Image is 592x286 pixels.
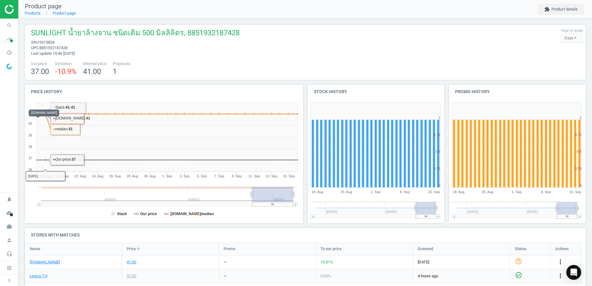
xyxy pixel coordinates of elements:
[197,174,207,178] tspan: 5. Sep
[512,190,522,194] tspan: 1. Sep
[266,174,277,178] tspan: 13. Sep
[575,133,581,136] text: 0.75
[555,246,569,252] span: Actions
[39,45,67,50] span: 8851932187428
[3,47,15,58] i: pie_chart_outlined
[248,174,260,178] tspan: 11. Sep
[31,40,39,45] span: sku :
[3,207,15,219] i: cloud_done
[340,190,352,194] tspan: 25. Aug
[561,33,583,43] div: Days
[224,246,235,252] span: Promo
[544,6,550,12] i: extension
[162,174,172,178] tspan: 1. Sep
[515,258,522,265] i: help_outline
[557,258,564,266] button: more_vert
[3,221,15,232] i: work
[3,193,15,205] i: notifications
[224,259,227,265] div: —
[320,260,333,264] span: 10.81 %
[53,11,76,15] a: Product page
[433,167,440,170] text: 0.25
[180,174,189,178] tspan: 3. Sep
[2,276,17,284] button: chevron_right
[127,273,136,279] div: 37.00
[55,67,77,76] span: -10.9 %
[28,122,32,125] text: 40
[232,174,242,178] tspan: 9. Sep
[6,277,13,284] i: chevron_right
[28,110,32,114] text: 41
[438,184,440,187] text: 0
[575,167,581,170] text: 0.25
[418,273,505,279] span: 4 hours ago
[449,84,586,99] h4: Promo history
[577,149,581,153] text: 0.5
[224,273,227,279] div: —
[30,259,60,265] a: [DOMAIN_NAME]
[75,174,86,178] tspan: 22. Aug
[435,149,440,153] text: 0.5
[30,246,40,252] span: Name
[371,190,381,194] tspan: 1. Sep
[400,190,410,194] tspan: 8. Sep
[25,2,62,10] span: Product page
[31,67,49,76] span: 37.00
[418,259,505,265] span: [DATE]
[557,272,564,280] button: more_vert
[31,28,240,40] span: SUNLIGHT น้ำยาล้างจาน ชนิดเติม 500 มิลลิลิตร, 8851932187428
[31,45,39,50] span: upc :
[29,110,59,116] div: [DOMAIN_NAME]
[482,190,493,194] tspan: 25. Aug
[214,174,224,178] tspan: 7. Sep
[3,248,15,260] i: headset_mic
[39,40,54,45] span: 5315854
[569,190,581,194] tspan: 15. Sep
[40,174,51,178] tspan: 18. Aug
[201,212,214,216] tspan: median
[557,258,564,266] i: more_vert
[25,84,303,99] h4: Price history
[311,190,323,194] tspan: 18. Aug
[453,190,464,194] tspan: 18. Aug
[127,174,138,178] tspan: 28. Aug
[515,246,526,252] span: Status
[31,61,49,67] span: Our price
[566,265,581,280] div: Open Intercom Messenger
[31,51,75,56] span: Last update 10:46 [DATE]
[25,228,586,242] h4: Stores with matches
[561,28,583,33] label: How to scale
[109,174,121,178] tspan: 26. Aug
[5,5,49,14] img: ajHJNr6hYgQAAAAASUVORK5CYII=
[538,4,584,15] button: extensionProduct details
[170,212,201,216] tspan: [DOMAIN_NAME]
[127,259,136,265] div: 41.00
[117,212,127,216] tspan: Stack
[580,184,581,187] text: 0
[83,61,107,67] span: Minimal price
[580,116,581,119] text: 1
[92,174,103,178] tspan: 24. Aug
[3,234,15,246] i: person
[438,116,440,119] text: 1
[433,133,440,136] text: 0.75
[144,174,155,178] tspan: 30. Aug
[28,145,32,149] text: 38
[515,271,522,279] i: check_circle_outline
[113,67,117,76] span: 1
[25,11,41,15] a: Products
[320,274,331,278] span: 0.00 %
[140,212,157,216] tspan: Our price
[83,67,101,76] span: 41.00
[57,174,69,178] tspan: 20. Aug
[28,168,32,171] text: 36
[127,246,136,252] span: Price
[136,246,141,251] i: arrow_downward
[320,246,342,252] span: To our price
[30,273,47,279] a: Lyreco TH
[557,272,564,279] i: more_vert
[428,190,440,194] tspan: 15. Sep
[55,61,77,67] span: Deviation
[3,19,15,31] i: search
[283,174,295,178] tspan: 15. Sep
